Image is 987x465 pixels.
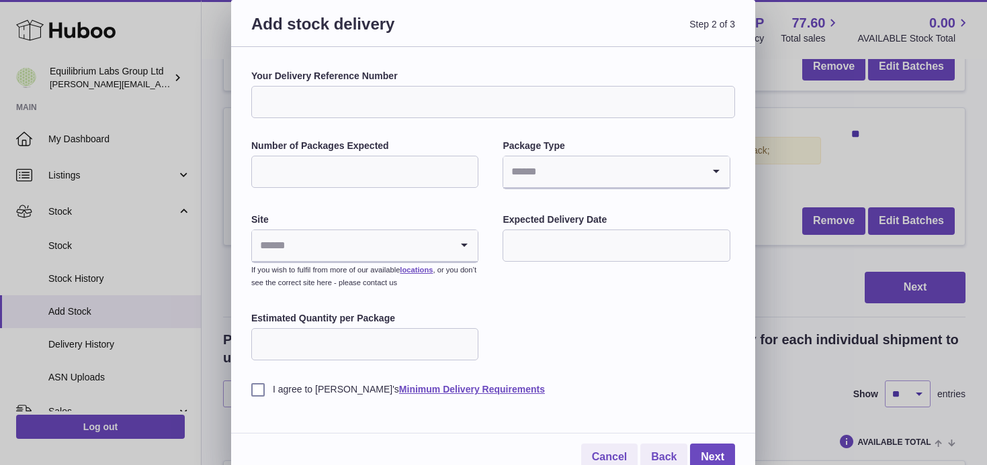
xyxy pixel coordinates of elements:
div: Search for option [503,156,729,189]
label: Site [251,213,478,226]
a: Minimum Delivery Requirements [399,384,545,395]
label: Your Delivery Reference Number [251,70,735,83]
input: Search for option [503,156,702,187]
h3: Add stock delivery [251,13,493,50]
div: Search for option [252,230,478,262]
input: Search for option [252,230,451,261]
label: Expected Delivery Date [503,213,730,226]
span: Step 2 of 3 [493,13,735,50]
label: Number of Packages Expected [251,140,478,152]
label: I agree to [PERSON_NAME]'s [251,383,735,396]
a: locations [400,266,433,274]
small: If you wish to fulfil from more of our available , or you don’t see the correct site here - pleas... [251,266,476,287]
label: Estimated Quantity per Package [251,312,478,325]
label: Package Type [503,140,730,152]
